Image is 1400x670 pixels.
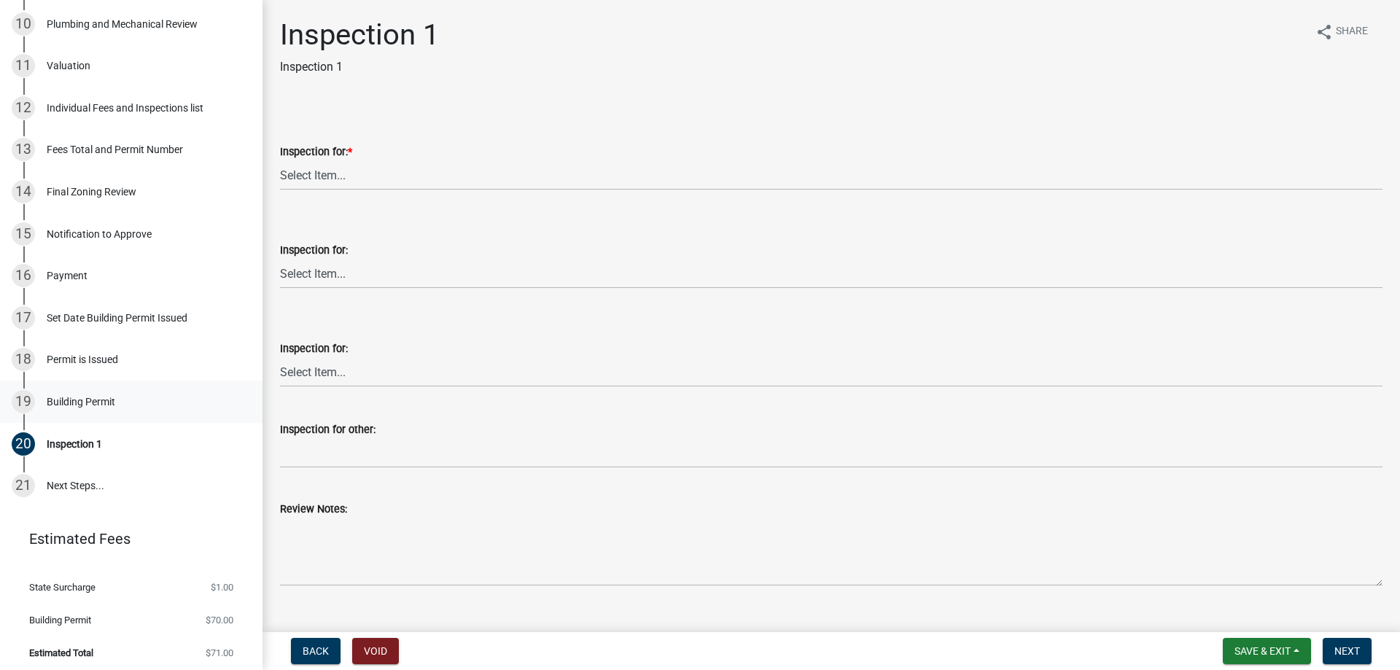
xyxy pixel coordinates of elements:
[12,432,35,456] div: 20
[280,147,352,157] label: Inspection for:
[47,144,183,155] div: Fees Total and Permit Number
[29,583,96,592] span: State Surcharge
[12,524,239,553] a: Estimated Fees
[280,58,439,76] p: Inspection 1
[12,348,35,371] div: 18
[1234,645,1291,657] span: Save & Exit
[206,648,233,658] span: $71.00
[280,505,347,515] label: Review Notes:
[303,645,329,657] span: Back
[12,222,35,246] div: 15
[1336,23,1368,41] span: Share
[12,54,35,77] div: 11
[47,103,203,113] div: Individual Fees and Inspections list
[47,61,90,71] div: Valuation
[12,474,35,497] div: 21
[1223,638,1311,664] button: Save & Exit
[47,229,152,239] div: Notification to Approve
[47,397,115,407] div: Building Permit
[29,648,93,658] span: Estimated Total
[12,306,35,330] div: 17
[12,138,35,161] div: 13
[352,638,399,664] button: Void
[211,583,233,592] span: $1.00
[291,638,341,664] button: Back
[12,390,35,413] div: 19
[1315,23,1333,41] i: share
[47,439,102,449] div: Inspection 1
[280,246,348,256] label: Inspection for:
[47,187,136,197] div: Final Zoning Review
[12,264,35,287] div: 16
[47,19,198,29] div: Plumbing and Mechanical Review
[280,425,376,435] label: Inspection for other:
[47,270,87,281] div: Payment
[12,12,35,36] div: 10
[29,615,91,625] span: Building Permit
[47,354,118,365] div: Permit is Issued
[12,96,35,120] div: 12
[280,17,439,52] h1: Inspection 1
[206,615,233,625] span: $70.00
[1323,638,1372,664] button: Next
[280,344,348,354] label: Inspection for:
[1334,645,1360,657] span: Next
[47,313,187,323] div: Set Date Building Permit Issued
[12,180,35,203] div: 14
[1304,17,1380,46] button: shareShare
